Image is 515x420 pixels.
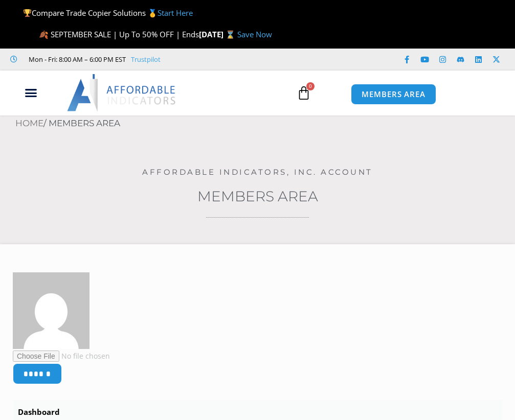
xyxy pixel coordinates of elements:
[142,167,373,177] a: Affordable Indicators, Inc. Account
[15,115,515,132] nav: Breadcrumb
[362,90,426,98] span: MEMBERS AREA
[23,8,193,18] span: Compare Trade Copier Solutions 🥇
[39,29,199,39] span: 🍂 SEPTEMBER SALE | Up To 50% OFF | Ends
[237,29,272,39] a: Save Now
[6,83,57,103] div: Menu Toggle
[26,53,126,65] span: Mon - Fri: 8:00 AM – 6:00 PM EST
[13,272,89,349] img: e5271855d7dd17540b82572a85ad237b6bc7df9b3d6d61681a9c845751f5d0ed
[281,78,326,108] a: 0
[158,8,193,18] a: Start Here
[306,82,315,90] span: 0
[15,118,43,128] a: Home
[199,29,237,39] strong: [DATE] ⌛
[24,9,31,17] img: 🏆
[131,53,161,65] a: Trustpilot
[351,84,436,105] a: MEMBERS AREA
[197,188,318,205] a: Members Area
[67,74,177,111] img: LogoAI | Affordable Indicators – NinjaTrader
